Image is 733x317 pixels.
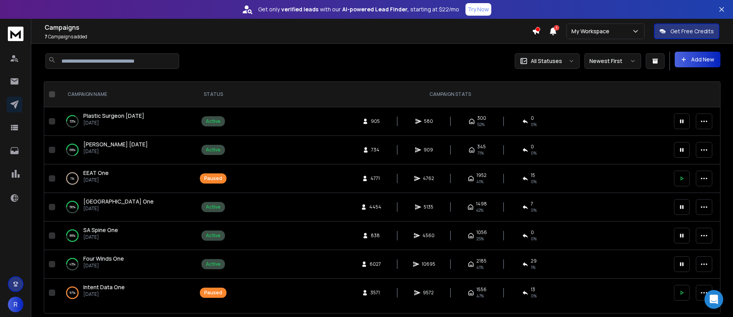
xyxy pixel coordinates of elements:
span: Four Winds One [83,255,124,262]
h1: Campaigns [45,23,532,32]
span: 580 [424,118,433,124]
span: 0 [531,229,534,236]
p: All Statuses [531,57,562,65]
span: 1952 [476,172,487,178]
td: 97%Intent Data One[DATE] [58,279,195,307]
span: 905 [371,118,380,124]
a: Plastic Surgeon [DATE] [83,112,144,120]
span: 4771 [370,175,380,182]
span: 1056 [476,229,487,236]
span: 0 % [531,293,537,299]
th: CAMPAIGN NAME [58,82,195,107]
p: [DATE] [83,148,148,155]
span: 1556 [476,286,487,293]
span: 0 % [531,121,537,128]
p: 33 % [70,117,75,125]
span: 41 % [476,264,483,270]
span: 10695 [422,261,435,267]
button: Try Now [465,3,491,16]
span: 734 [371,147,379,153]
span: 1 % [531,264,535,270]
span: 0 % [531,207,537,213]
p: Get only with our starting at $22/mo [258,5,459,13]
span: 0 % [531,236,537,242]
a: [PERSON_NAME] [DATE] [83,140,148,148]
p: Try Now [468,5,489,13]
span: Plastic Surgeon [DATE] [83,112,144,119]
p: 69 % [70,146,75,154]
p: My Workspace [571,27,613,35]
strong: verified leads [281,5,318,13]
p: 1 % [70,175,74,182]
td: 1%EEAT One[DATE] [58,164,195,193]
span: 42 % [476,207,483,213]
span: 15 [531,172,535,178]
strong: AI-powered Lead Finder, [342,5,409,13]
span: 345 [477,144,486,150]
span: 3571 [370,290,380,296]
span: 838 [371,232,380,239]
a: SA Spine One [83,226,118,234]
span: 0 [531,144,534,150]
span: 4560 [422,232,435,239]
span: 25 % [476,236,484,242]
button: Get Free Credits [654,23,719,39]
p: 97 % [70,289,75,297]
th: STATUS [195,82,231,107]
button: Add New [675,52,720,67]
div: Paused [204,175,222,182]
div: Open Intercom Messenger [704,290,723,309]
span: 909 [424,147,433,153]
span: 41 % [476,178,483,185]
span: 1 [554,25,559,31]
span: 0 [531,115,534,121]
span: 2185 [476,258,487,264]
a: Four Winds One [83,255,124,263]
button: R [8,297,23,312]
span: EEAT One [83,169,109,177]
span: 7 [45,33,47,40]
p: [DATE] [83,263,124,269]
div: Active [206,147,221,153]
p: [DATE] [83,120,144,126]
div: Active [206,261,221,267]
p: Get Free Credits [670,27,714,35]
span: 52 % [477,121,485,128]
span: 7 [531,201,533,207]
span: 29 [531,258,537,264]
td: 56%[GEOGRAPHIC_DATA] One[DATE] [58,193,195,222]
button: Newest First [584,53,641,69]
span: 0 % [531,150,537,156]
span: 6027 [370,261,381,267]
img: logo [8,27,23,41]
p: [DATE] [83,205,154,212]
a: Intent Data One [83,283,125,291]
a: [GEOGRAPHIC_DATA] One [83,198,154,205]
a: EEAT One [83,169,109,177]
span: 300 [477,115,486,121]
td: 69%[PERSON_NAME] [DATE][DATE] [58,136,195,164]
p: 43 % [69,260,75,268]
div: Active [206,118,221,124]
span: 13 [531,286,535,293]
p: [DATE] [83,291,125,297]
p: 56 % [69,203,75,211]
span: 47 % [476,293,484,299]
p: 89 % [70,232,75,240]
td: 33%Plastic Surgeon [DATE][DATE] [58,107,195,136]
span: 9572 [423,290,434,296]
span: 5135 [424,204,433,210]
span: 0 % [531,178,537,185]
th: CAMPAIGN STATS [231,82,669,107]
span: 71 % [477,150,484,156]
p: [DATE] [83,234,118,240]
p: [DATE] [83,177,109,183]
p: Campaigns added [45,34,532,40]
td: 43%Four Winds One[DATE] [58,250,195,279]
span: 4454 [369,204,381,210]
div: Active [206,232,221,239]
